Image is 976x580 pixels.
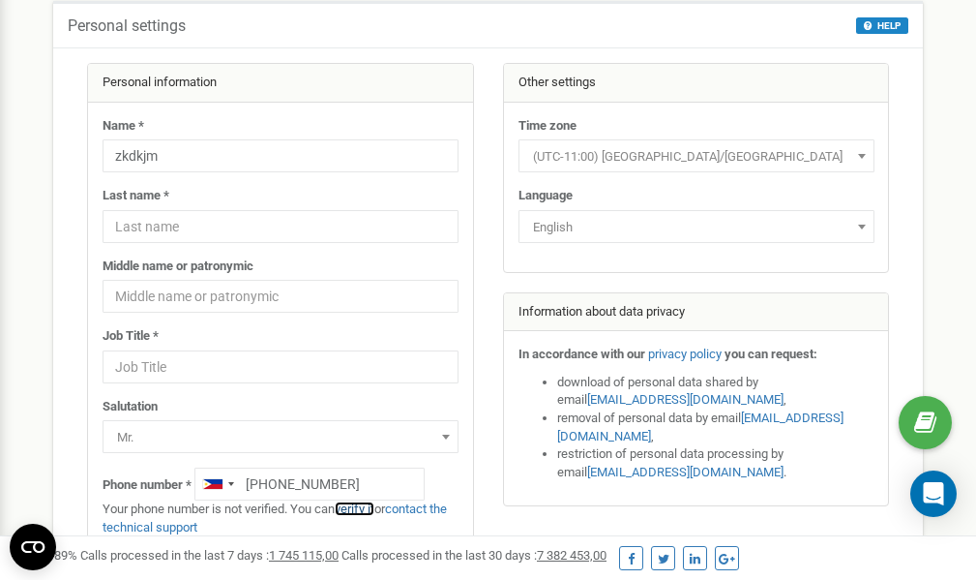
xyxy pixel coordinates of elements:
[103,398,158,416] label: Salutation
[910,471,957,517] div: Open Intercom Messenger
[518,117,577,136] label: Time zone
[103,117,144,136] label: Name *
[525,214,868,241] span: English
[10,524,56,570] button: Open CMP widget
[194,468,425,501] input: +1-800-555-55-55
[103,258,253,276] label: Middle name or patronymic
[587,392,784,407] a: [EMAIL_ADDRESS][DOMAIN_NAME]
[518,139,874,172] span: (UTC-11:00) Pacific/Midway
[103,420,458,453] span: Mr.
[504,64,889,103] div: Other settings
[557,411,843,443] a: [EMAIL_ADDRESS][DOMAIN_NAME]
[557,374,874,410] li: download of personal data shared by email ,
[341,548,606,563] span: Calls processed in the last 30 days :
[525,143,868,170] span: (UTC-11:00) Pacific/Midway
[103,502,447,534] a: contact the technical support
[103,139,458,172] input: Name
[518,347,645,361] strong: In accordance with our
[648,347,722,361] a: privacy policy
[537,548,606,563] u: 7 382 453,00
[587,465,784,479] a: [EMAIL_ADDRESS][DOMAIN_NAME]
[195,469,240,500] div: Telephone country code
[103,280,458,313] input: Middle name or patronymic
[335,502,374,516] a: verify it
[504,293,889,332] div: Information about data privacy
[103,476,192,495] label: Phone number *
[103,351,458,383] input: Job Title
[557,410,874,445] li: removal of personal data by email ,
[557,445,874,481] li: restriction of personal data processing by email .
[80,548,339,563] span: Calls processed in the last 7 days :
[109,424,452,451] span: Mr.
[725,347,817,361] strong: you can request:
[103,501,458,536] p: Your phone number is not verified. You can or
[103,187,169,205] label: Last name *
[856,17,908,34] button: HELP
[269,548,339,563] u: 1 745 115,00
[103,327,159,346] label: Job Title *
[518,210,874,243] span: English
[88,64,473,103] div: Personal information
[103,210,458,243] input: Last name
[68,17,186,35] h5: Personal settings
[518,187,573,205] label: Language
